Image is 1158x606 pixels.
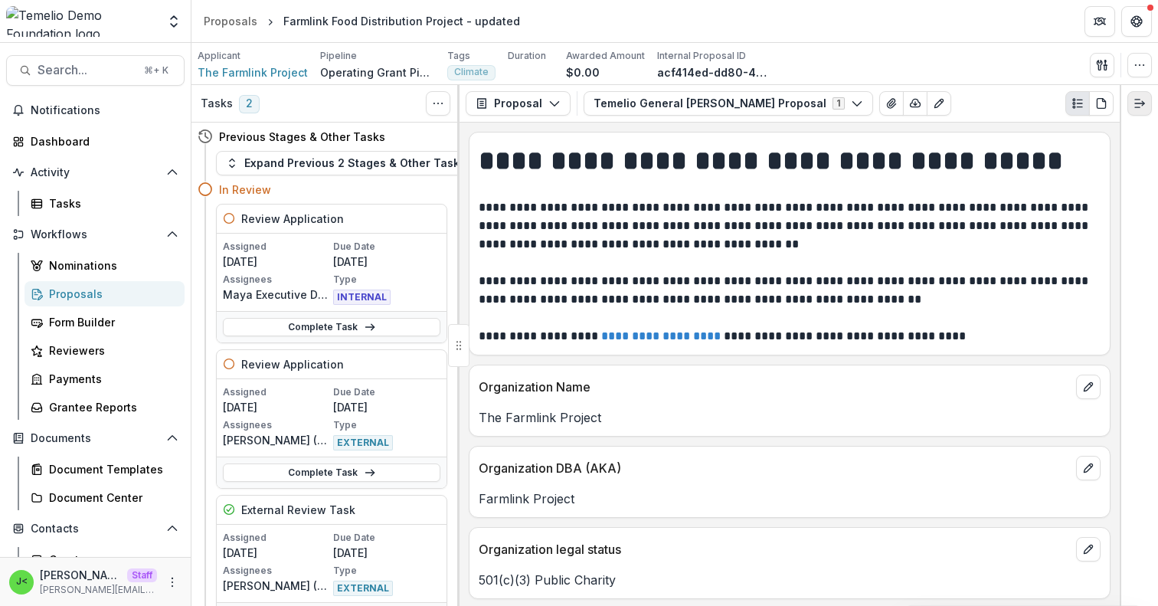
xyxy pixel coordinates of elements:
[1121,6,1152,37] button: Get Help
[508,49,546,63] p: Duration
[479,540,1070,559] p: Organization legal status
[198,10,526,32] nav: breadcrumb
[447,49,470,63] p: Tags
[223,399,330,415] p: [DATE]
[49,342,172,359] div: Reviewers
[1076,375,1101,399] button: edit
[49,257,172,274] div: Nominations
[40,567,121,583] p: [PERSON_NAME] <[PERSON_NAME][EMAIL_ADDRESS][DOMAIN_NAME]>
[333,385,440,399] p: Due Date
[223,545,330,561] p: [DATE]
[479,408,1101,427] p: The Farmlink Project
[49,314,172,330] div: Form Builder
[239,95,260,113] span: 2
[198,10,263,32] a: Proposals
[49,399,172,415] div: Grantee Reports
[31,432,160,445] span: Documents
[566,49,645,63] p: Awarded Amount
[6,222,185,247] button: Open Workflows
[333,254,440,270] p: [DATE]
[1076,456,1101,480] button: edit
[216,151,476,175] button: Expand Previous 2 Stages & Other Tasks
[223,564,330,578] p: Assignees
[223,254,330,270] p: [DATE]
[333,240,440,254] p: Due Date
[927,91,951,116] button: Edit as form
[163,573,182,591] button: More
[479,571,1101,589] p: 501(c)(3) Public Charity
[201,97,233,110] h3: Tasks
[1065,91,1090,116] button: Plaintext view
[204,13,257,29] div: Proposals
[25,310,185,335] a: Form Builder
[1127,91,1152,116] button: Expand right
[49,371,172,387] div: Payments
[241,211,344,227] h5: Review Application
[223,418,330,432] p: Assignees
[223,273,330,287] p: Assignees
[223,287,330,303] p: Maya Executive Director
[657,64,772,80] p: acf414ed-dd80-48f0-af4f-72660966c27c
[333,273,440,287] p: Type
[25,395,185,420] a: Grantee Reports
[426,91,450,116] button: Toggle View Cancelled Tasks
[466,91,571,116] button: Proposal
[49,552,172,568] div: Grantees
[454,67,489,77] span: Climate
[333,581,393,596] span: EXTERNAL
[223,578,330,594] p: [PERSON_NAME] ([EMAIL_ADDRESS][DOMAIN_NAME])
[283,13,520,29] div: Farmlink Food Distribution Project - updated
[223,318,440,336] a: Complete Task
[223,464,440,482] a: Complete Task
[584,91,873,116] button: Temelio General [PERSON_NAME] Proposal1
[141,62,172,79] div: ⌘ + K
[333,399,440,415] p: [DATE]
[1089,91,1114,116] button: PDF view
[219,182,271,198] h4: In Review
[879,91,904,116] button: View Attached Files
[320,64,435,80] p: Operating Grant Pipeline
[25,191,185,216] a: Tasks
[198,49,240,63] p: Applicant
[479,459,1070,477] p: Organization DBA (AKA)
[31,104,178,117] span: Notifications
[31,133,172,149] div: Dashboard
[333,290,391,305] span: INTERNAL
[223,531,330,545] p: Assigned
[49,195,172,211] div: Tasks
[49,490,172,506] div: Document Center
[1084,6,1115,37] button: Partners
[333,545,440,561] p: [DATE]
[333,418,440,432] p: Type
[333,564,440,578] p: Type
[31,228,160,241] span: Workflows
[25,457,185,482] a: Document Templates
[6,55,185,86] button: Search...
[38,63,135,77] span: Search...
[479,378,1070,396] p: Organization Name
[333,531,440,545] p: Due Date
[198,64,308,80] a: The Farmlink Project
[127,568,157,582] p: Staff
[223,432,330,448] p: [PERSON_NAME] ([EMAIL_ADDRESS][DOMAIN_NAME])
[25,485,185,510] a: Document Center
[6,6,157,37] img: Temelio Demo Foundation logo
[6,426,185,450] button: Open Documents
[219,129,385,145] h4: Previous Stages & Other Tasks
[31,166,160,179] span: Activity
[333,435,393,450] span: EXTERNAL
[40,583,157,597] p: [PERSON_NAME][EMAIL_ADDRESS][DOMAIN_NAME]
[25,366,185,391] a: Payments
[6,516,185,541] button: Open Contacts
[657,49,746,63] p: Internal Proposal ID
[223,240,330,254] p: Assigned
[223,385,330,399] p: Assigned
[241,502,355,518] h5: External Review Task
[49,286,172,302] div: Proposals
[31,522,160,536] span: Contacts
[6,160,185,185] button: Open Activity
[25,253,185,278] a: Nominations
[241,356,344,372] h5: Review Application
[6,129,185,154] a: Dashboard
